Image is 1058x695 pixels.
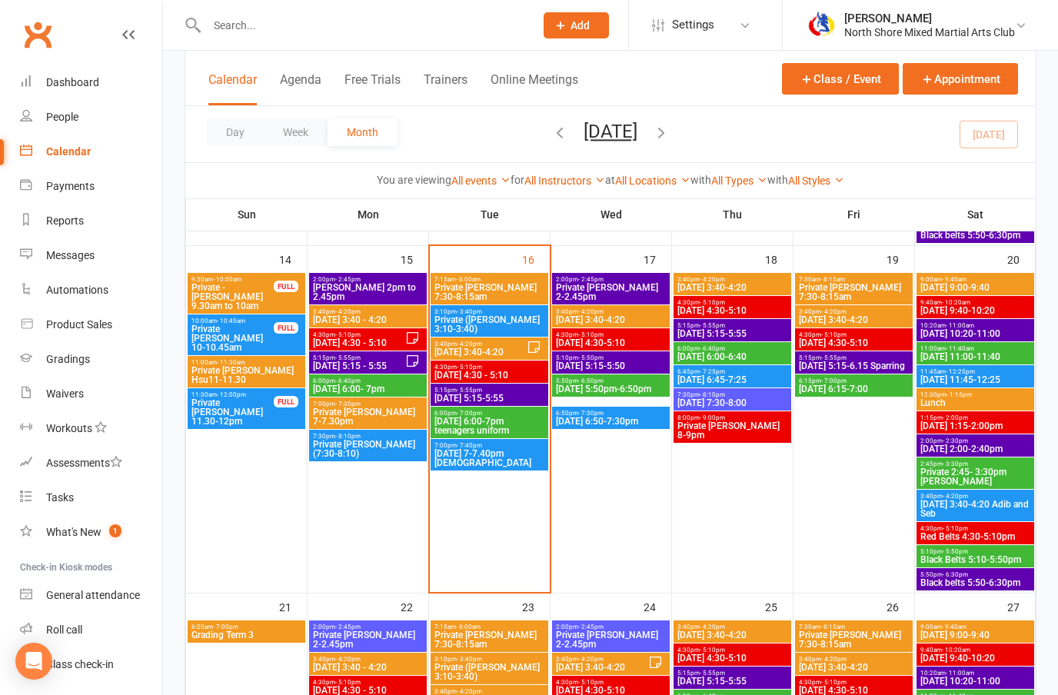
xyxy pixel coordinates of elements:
span: [DATE] 4:30-5:10 [798,686,910,695]
span: 9:40am [920,299,1031,306]
span: - 5:10pm [943,525,968,532]
a: All Instructors [524,175,605,187]
span: 9:00am [920,276,1031,283]
span: - 7:30pm [578,410,604,417]
span: - 4:20pm [335,656,361,663]
span: [DATE] 3:40-4:20 [555,315,667,324]
span: - 5:55pm [457,387,482,394]
a: All events [451,175,511,187]
span: Private [PERSON_NAME] 2-2.45pm [555,283,667,301]
span: 4:30pm [555,679,667,686]
span: 3:40pm [434,341,527,347]
span: 2:00pm [555,624,667,630]
span: [DATE] 6:00-6:40 [677,352,788,361]
span: - 11:30am [217,359,245,366]
span: - 5:55pm [335,354,361,361]
div: North Shore Mixed Martial Arts Club [844,25,1015,39]
button: [DATE] [584,121,637,142]
span: - 2:45pm [335,624,361,630]
span: [DATE] 3:40-4:20 [798,315,910,324]
span: [DATE] 6:45-7:25 [677,375,788,384]
span: [DATE] 4:30 - 5:10 [312,686,424,695]
span: [DATE] 6:00- 7pm [312,384,424,394]
a: Assessments [20,446,162,481]
span: 2:00pm [920,437,1031,444]
span: - 10:20am [942,299,970,306]
span: - 6:50pm [578,377,604,384]
div: 14 [279,246,307,271]
span: [DATE] 4:30 - 5:10 [434,371,545,380]
th: Sun [186,198,308,231]
a: Tasks [20,481,162,515]
span: - 6:40pm [335,377,361,384]
strong: for [511,174,524,186]
span: 4:30pm [677,299,788,306]
span: 7:30am [798,276,910,283]
span: - 4:20pm [821,656,847,663]
span: - 3:40pm [457,308,482,315]
span: [DATE] 3:40-4:20 [798,663,910,672]
a: Dashboard [20,65,162,100]
span: 5:10pm [920,548,1031,555]
span: - 11:00am [946,670,974,677]
span: Private [PERSON_NAME] 7:30-8:15am [434,283,545,301]
th: Wed [551,198,672,231]
span: 7:00pm [312,401,424,407]
span: - 8:00am [456,276,481,283]
div: [PERSON_NAME] [844,12,1015,25]
a: Messages [20,238,162,273]
span: 3:40pm [677,276,788,283]
span: 1 [109,524,121,537]
span: 5:15pm [312,354,405,361]
button: Online Meetings [491,72,578,105]
span: Black Belts 5:10-5:50pm [920,555,1031,564]
span: 4:30pm [312,679,424,686]
span: Private [PERSON_NAME] 11.30-12pm [191,398,274,426]
span: 7:30am [798,624,910,630]
th: Fri [793,198,915,231]
span: [DATE] 3:40-4:20 Adib and Seb [920,500,1031,518]
span: [DATE] 5:15 - 5:55 [312,361,405,371]
span: - 9:00pm [700,414,725,421]
span: Lunch [920,398,1031,407]
div: 26 [887,594,914,619]
span: - 5:55pm [821,354,847,361]
span: [DATE] 3:40-4:20 [555,663,648,672]
span: - 7:25pm [700,368,725,375]
div: FULL [274,281,298,292]
th: Thu [672,198,793,231]
span: [DATE] 9:00-9:40 [920,283,1031,292]
div: 25 [765,594,793,619]
strong: at [605,174,615,186]
span: 3:40pm [312,656,424,663]
span: - 5:50pm [943,548,968,555]
span: - 7:00pm [457,410,482,417]
a: All Types [711,175,767,187]
div: Automations [46,284,108,296]
span: 6:00pm [677,345,788,352]
span: [DATE] 7-7.40pm [DEMOGRAPHIC_DATA] [434,449,545,467]
span: 4:30pm [920,525,1031,532]
div: 16 [522,246,550,271]
span: [DATE] 3:40-4:20 [677,283,788,292]
div: 20 [1007,246,1035,271]
a: Roll call [20,613,162,647]
span: - 3:30pm [943,461,968,467]
span: [DATE] 4:30 - 5:10 [312,338,405,347]
div: 19 [887,246,914,271]
button: Day [207,118,264,146]
span: - 4:20pm [943,493,968,500]
span: - 8:00am [456,624,481,630]
strong: with [690,174,711,186]
a: Automations [20,273,162,308]
div: Tasks [46,491,74,504]
span: - 6:40pm [700,345,725,352]
a: All Locations [615,175,690,187]
th: Mon [308,198,429,231]
span: [DATE] 5:50pm-6:50pm [555,384,667,394]
span: 11:00am [191,359,302,366]
span: 5:10pm [555,354,667,361]
span: Private [PERSON_NAME] 2-2.45pm [555,630,667,649]
input: Search... [202,15,524,36]
div: FULL [274,322,298,334]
